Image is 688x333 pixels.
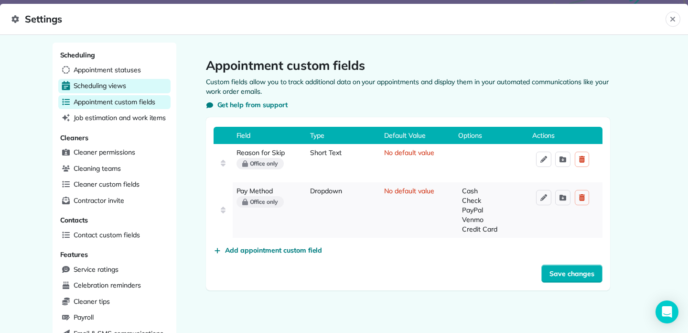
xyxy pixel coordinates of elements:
span: Credit Card [462,224,528,234]
span: Service ratings [74,265,118,274]
span: Appointment statuses [74,65,141,75]
p: Office only [250,198,279,206]
span: Job estimation and work items [74,113,166,122]
span: Cash [462,186,528,196]
p: Office only [250,160,279,167]
span: Field [233,127,307,144]
span: Venmo [462,215,528,224]
a: Cleaning teams [58,162,171,176]
a: Celebration reminders [58,278,171,293]
a: Job estimation and work items [58,111,171,125]
span: No default value [384,186,434,234]
span: Cleaner permissions [74,147,135,157]
a: Cleaner tips [58,295,171,309]
button: Close [666,11,680,27]
span: Appointment custom fields [74,97,155,107]
span: Type [306,127,380,144]
span: Options [454,127,528,144]
span: Actions [528,127,602,144]
a: Scheduling views [58,79,171,93]
span: Celebration reminders [74,280,141,290]
div: Reason for SkipOffice onlyShort TextNo default value [214,144,602,182]
span: Cleaner tips [74,297,110,306]
span: Reason for Skip [236,148,285,157]
button: Get help from support [206,100,288,110]
span: PayPal [462,205,528,215]
div: Open Intercom Messenger [656,300,678,323]
a: Payroll [58,311,171,325]
span: Scheduling [60,51,96,59]
button: Save changes [541,265,602,283]
a: Appointment custom fields [58,95,171,110]
span: Settings [11,11,666,27]
a: Contractor invite [58,194,171,208]
a: Appointment statuses [58,63,171,78]
div: Pay MethodOffice onlyDropdownNo default valueCashCheckPayPalVenmoCredit Card [214,182,602,238]
a: Cleaner custom fields [58,178,171,192]
span: Get help from support [217,100,288,110]
span: Contacts [60,216,88,224]
span: Payroll [74,312,94,322]
span: Cleaners [60,133,89,142]
a: Cleaner permissions [58,145,171,160]
span: Contact custom fields [74,230,140,240]
span: Short Text [310,148,342,178]
span: Check [462,196,528,205]
p: Custom fields allow you to track additional data on your appointments and display them in your au... [206,77,610,96]
span: Add appointment custom field [225,245,322,255]
span: Scheduling views [74,81,126,90]
span: Cleaner custom fields [74,179,140,189]
span: Save changes [549,269,594,278]
span: Dropdown [310,186,342,234]
h1: Appointment custom fields [206,58,610,73]
span: Default Value [380,127,454,144]
span: No default value [384,148,434,178]
button: Add appointment custom field [214,245,322,255]
span: Cleaning teams [74,164,121,173]
a: Contact custom fields [58,228,171,243]
span: Contractor invite [74,196,124,205]
span: Features [60,250,88,259]
a: Service ratings [58,263,171,277]
span: Pay Method [236,187,273,195]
